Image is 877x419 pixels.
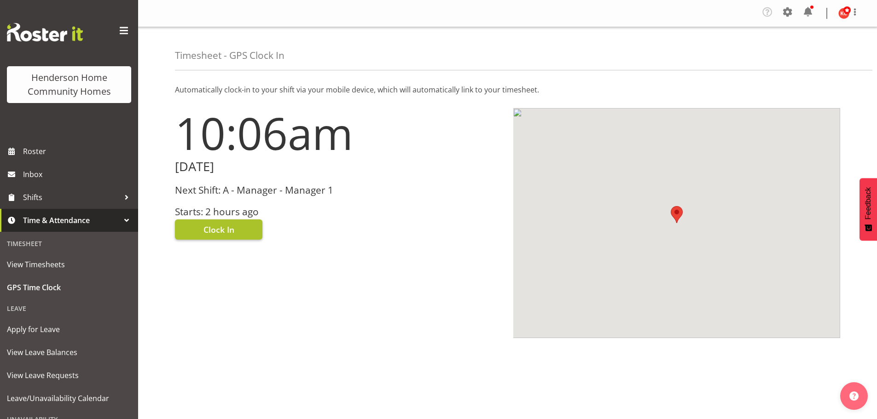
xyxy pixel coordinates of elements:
[2,299,136,318] div: Leave
[7,391,131,405] span: Leave/Unavailability Calendar
[2,387,136,410] a: Leave/Unavailability Calendar
[175,185,502,195] h3: Next Shift: A - Manager - Manager 1
[2,341,136,364] a: View Leave Balances
[23,144,134,158] span: Roster
[175,84,840,95] p: Automatically clock-in to your shift via your mobile device, which will automatically link to you...
[2,318,136,341] a: Apply for Leave
[2,234,136,253] div: Timesheet
[7,23,83,41] img: Rosterit website logo
[175,160,502,174] h2: [DATE]
[7,368,131,382] span: View Leave Requests
[203,224,234,235] span: Clock In
[175,207,502,217] h3: Starts: 2 hours ago
[23,190,120,204] span: Shifts
[860,178,877,241] button: Feedback - Show survey
[175,219,262,240] button: Clock In
[23,213,120,227] span: Time & Attendance
[175,50,285,61] h4: Timesheet - GPS Clock In
[864,187,872,219] span: Feedback
[23,167,134,181] span: Inbox
[838,8,849,19] img: kirsty-crossley8517.jpg
[16,71,122,98] div: Henderson Home Community Homes
[175,108,502,158] h1: 10:06am
[7,258,131,271] span: View Timesheets
[7,345,131,359] span: View Leave Balances
[7,281,131,294] span: GPS Time Clock
[849,391,859,401] img: help-xxl-2.png
[7,322,131,336] span: Apply for Leave
[2,276,136,299] a: GPS Time Clock
[2,253,136,276] a: View Timesheets
[2,364,136,387] a: View Leave Requests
